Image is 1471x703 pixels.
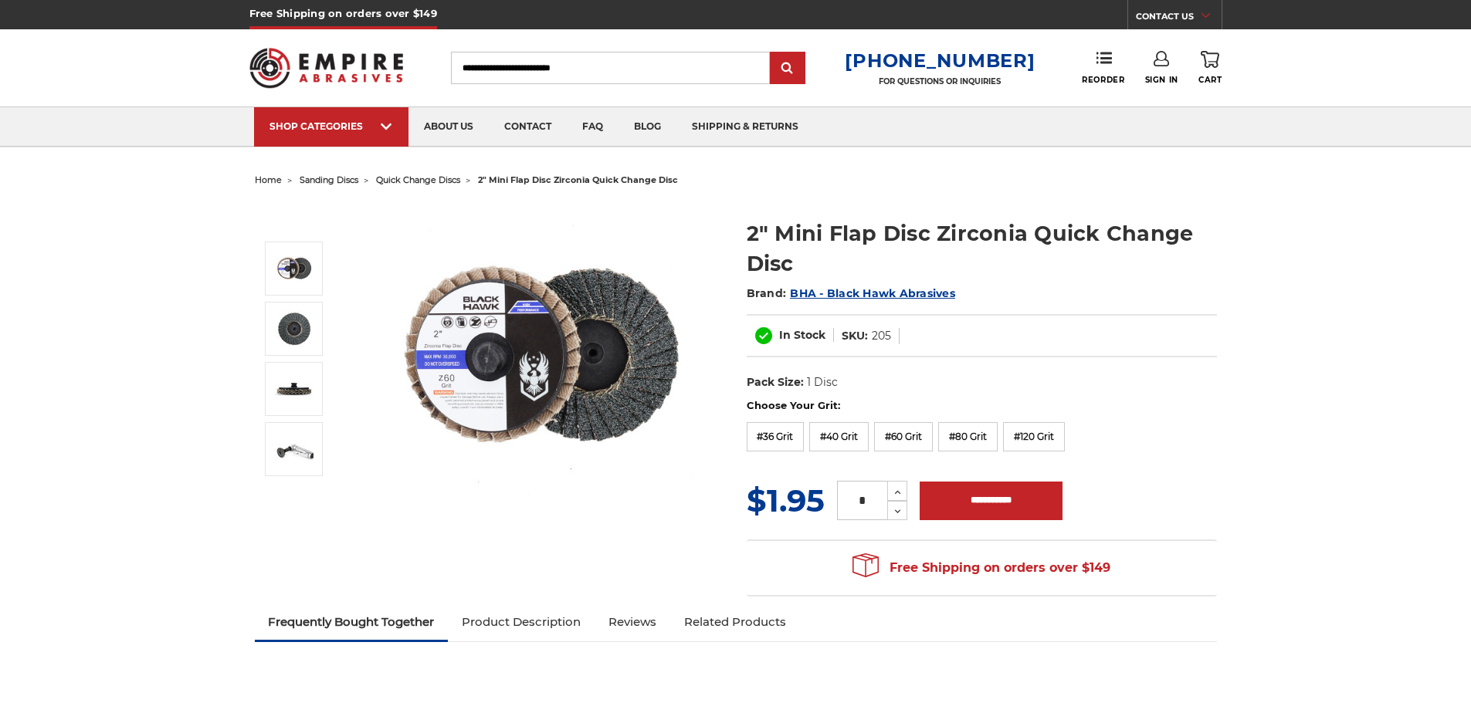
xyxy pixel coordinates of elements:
[779,328,825,342] span: In Stock
[747,398,1217,414] label: Choose Your Grit:
[747,218,1217,279] h1: 2" Mini Flap Disc Zirconia Quick Change Disc
[1082,75,1124,85] span: Reorder
[670,605,800,639] a: Related Products
[478,174,678,185] span: 2" mini flap disc zirconia quick change disc
[772,53,803,84] input: Submit
[275,370,314,408] img: Side View of BHA 2-Inch Quick Change Flap Disc with Male Roloc Connector for Die Grinders
[376,174,460,185] a: quick change discs
[255,174,282,185] a: home
[619,107,676,147] a: blog
[845,49,1035,72] a: [PHONE_NUMBER]
[1145,75,1178,85] span: Sign In
[852,553,1110,583] span: Free Shipping on orders over $149
[872,328,891,344] dd: 205
[595,605,670,639] a: Reviews
[249,38,404,98] img: Empire Abrasives
[567,107,619,147] a: faq
[747,482,825,519] span: $1.95
[676,107,814,147] a: shipping & returns
[842,328,868,344] dt: SKU:
[255,605,449,639] a: Frequently Bought Together
[275,249,314,288] img: Black Hawk Abrasives 2-inch Zirconia Flap Disc with 60 Grit Zirconia for Smooth Finishing
[1136,8,1222,29] a: CONTACT US
[747,286,787,300] span: Brand:
[1198,51,1222,85] a: Cart
[300,174,358,185] a: sanding discs
[275,309,314,348] img: BHA 2" Zirconia Flap Disc, 60 Grit, for Efficient Surface Blending
[489,107,567,147] a: contact
[790,286,955,300] a: BHA - Black Hawk Abrasives
[448,605,595,639] a: Product Description
[807,374,838,390] dd: 1 Disc
[747,374,804,390] dt: Pack Size:
[845,76,1035,86] p: FOR QUESTIONS OR INQUIRIES
[275,430,314,468] img: 2" Quick Change Flap Disc Mounted on Die Grinder for Precision Metal Work
[1082,51,1124,84] a: Reorder
[387,202,696,511] img: Black Hawk Abrasives 2-inch Zirconia Flap Disc with 60 Grit Zirconia for Smooth Finishing
[1198,75,1222,85] span: Cart
[269,120,393,132] div: SHOP CATEGORIES
[408,107,489,147] a: about us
